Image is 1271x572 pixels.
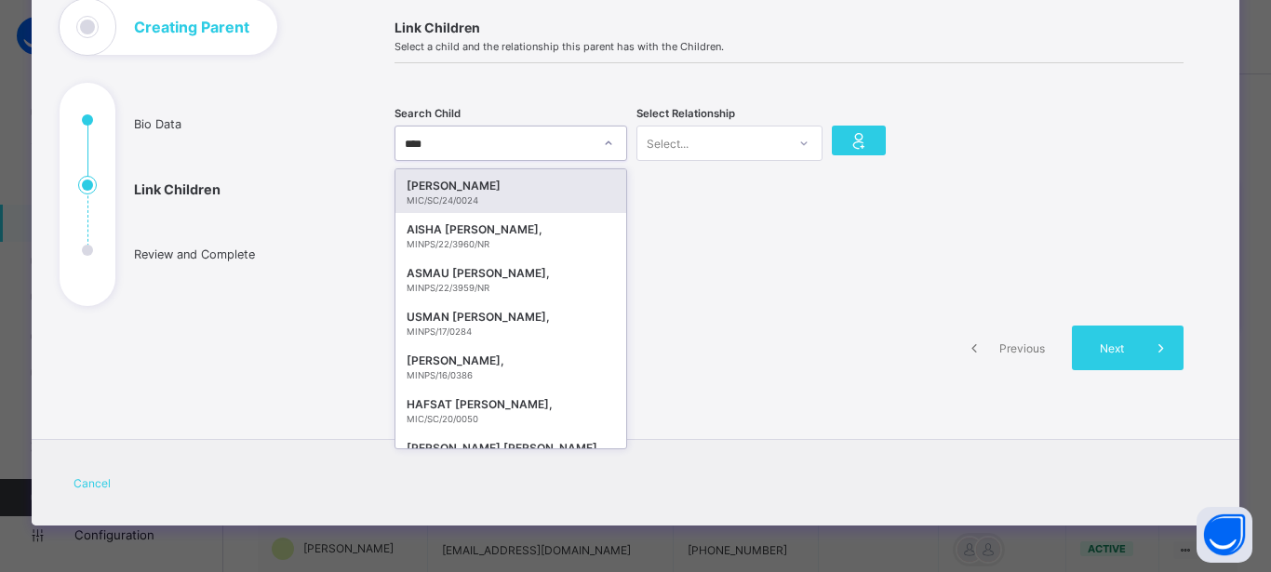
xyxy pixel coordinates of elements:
div: MIC/SC/24/0024 [407,195,615,206]
span: Cancel [74,476,111,490]
span: Next [1086,341,1139,355]
div: AISHA [PERSON_NAME], [407,220,615,239]
div: MINPS/22/3960/NR [407,239,615,249]
div: MIC/SC/20/0050 [407,414,615,424]
div: USMAN [PERSON_NAME], [407,308,615,326]
div: [PERSON_NAME] [PERSON_NAME] [407,439,615,458]
div: [PERSON_NAME], [407,352,615,370]
span: Search Child [395,107,461,120]
div: Select... [647,126,689,161]
span: Previous [997,341,1048,355]
div: MINPS/22/3959/NR [407,283,615,293]
button: Open asap [1197,507,1252,563]
span: Link Children [395,20,1184,35]
div: MINPS/16/0386 [407,370,615,380]
div: ASMAU [PERSON_NAME], [407,264,615,283]
span: Select a child and the relationship this parent has with the Children. [395,40,1184,53]
div: HAFSAT [PERSON_NAME], [407,395,615,414]
span: Select Relationship [636,107,735,120]
div: MINPS/17/0284 [407,326,615,337]
div: [PERSON_NAME] [407,177,615,195]
h1: Creating Parent [134,20,249,34]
